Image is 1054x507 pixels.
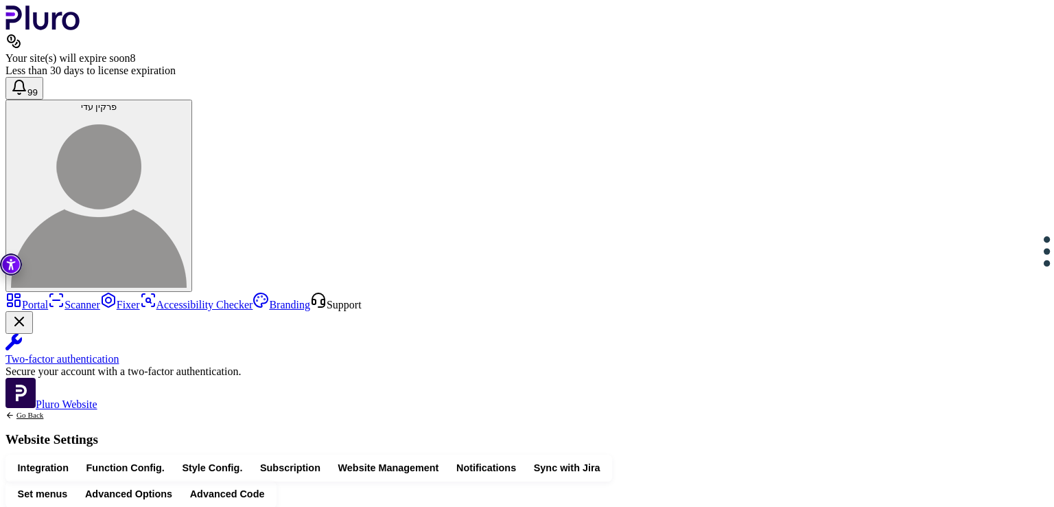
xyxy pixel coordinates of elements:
button: Subscription [251,458,329,478]
span: Notifications [456,462,516,475]
span: 99 [27,87,38,98]
span: 8 [130,52,135,64]
span: Integration [18,462,69,475]
button: Advanced Code [181,484,273,504]
a: Open Support screen [310,299,362,311]
img: פרקין עדי [11,112,187,288]
h1: Website Settings [5,433,98,446]
span: Style Config. [182,462,242,475]
button: Advanced Options [76,484,181,504]
div: Less than 30 days to license expiration [5,65,1049,77]
a: Two-factor authentication [5,334,1049,365]
span: Advanced Code [190,488,265,501]
button: Notifications [447,458,525,478]
a: Scanner [48,299,100,311]
button: Website Management [329,458,447,478]
button: Close Two-factor authentication notification [5,311,33,334]
div: Your site(s) will expire soon [5,52,1049,65]
a: Fixer [100,299,140,311]
button: Function Config. [78,458,174,478]
button: Set menus [9,484,76,504]
button: Integration [9,458,78,478]
a: Logo [5,21,80,32]
a: Portal [5,299,48,311]
span: Advanced Options [85,488,172,501]
span: Website Management [338,462,439,475]
button: פרקין עדיפרקין עדי [5,100,192,292]
button: Open notifications, you have 390 new notifications [5,77,43,100]
span: Function Config. [86,462,165,475]
span: פרקין עדי [81,102,117,112]
a: Branding [253,299,310,311]
button: Style Config. [174,458,252,478]
span: Subscription [260,462,320,475]
a: Open Pluro Website [5,398,97,410]
div: Two-factor authentication [5,353,1049,365]
span: Sync with Jira [534,462,600,475]
div: Secure your account with a two-factor authentication. [5,365,1049,378]
span: Set menus [18,488,68,501]
a: Back to previous screen [5,411,98,420]
a: Accessibility Checker [140,299,253,311]
button: Sync with Jira [525,458,609,478]
aside: Sidebar menu [5,292,1049,411]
